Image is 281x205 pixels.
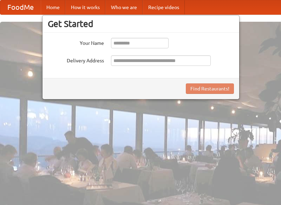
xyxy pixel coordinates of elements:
h3: Get Started [48,19,234,29]
a: FoodMe [0,0,41,14]
label: Delivery Address [48,55,104,64]
a: Recipe videos [143,0,185,14]
label: Your Name [48,38,104,47]
a: How it works [65,0,105,14]
a: Who we are [105,0,143,14]
button: Find Restaurants! [186,83,234,94]
a: Home [41,0,65,14]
